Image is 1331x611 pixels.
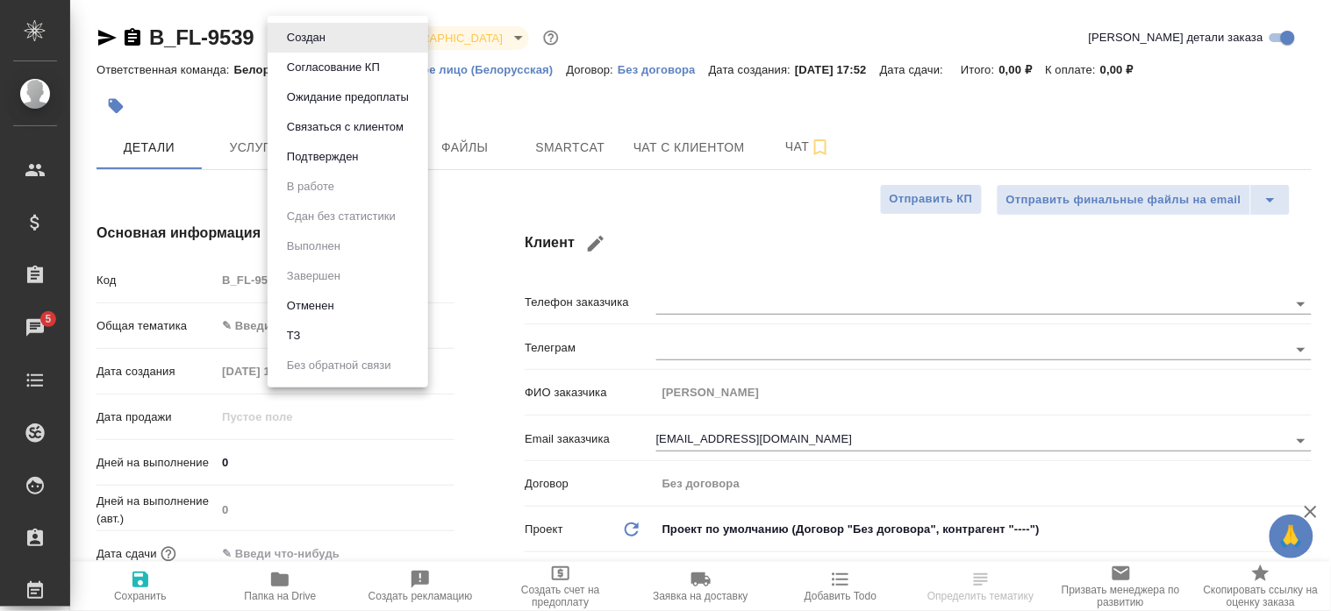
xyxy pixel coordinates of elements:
button: Завершен [282,266,346,286]
button: Связаться с клиентом [282,117,409,137]
button: Создан [282,28,331,47]
button: Подтвержден [282,147,364,167]
button: Согласование КП [282,58,385,77]
button: Сдан без статистики [282,207,401,226]
button: ТЗ [282,326,306,345]
button: Выполнен [282,237,346,256]
button: Ожидание предоплаты [282,88,414,107]
button: Отменен [282,296,340,316]
button: В работе [282,177,340,196]
button: Без обратной связи [282,356,397,375]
